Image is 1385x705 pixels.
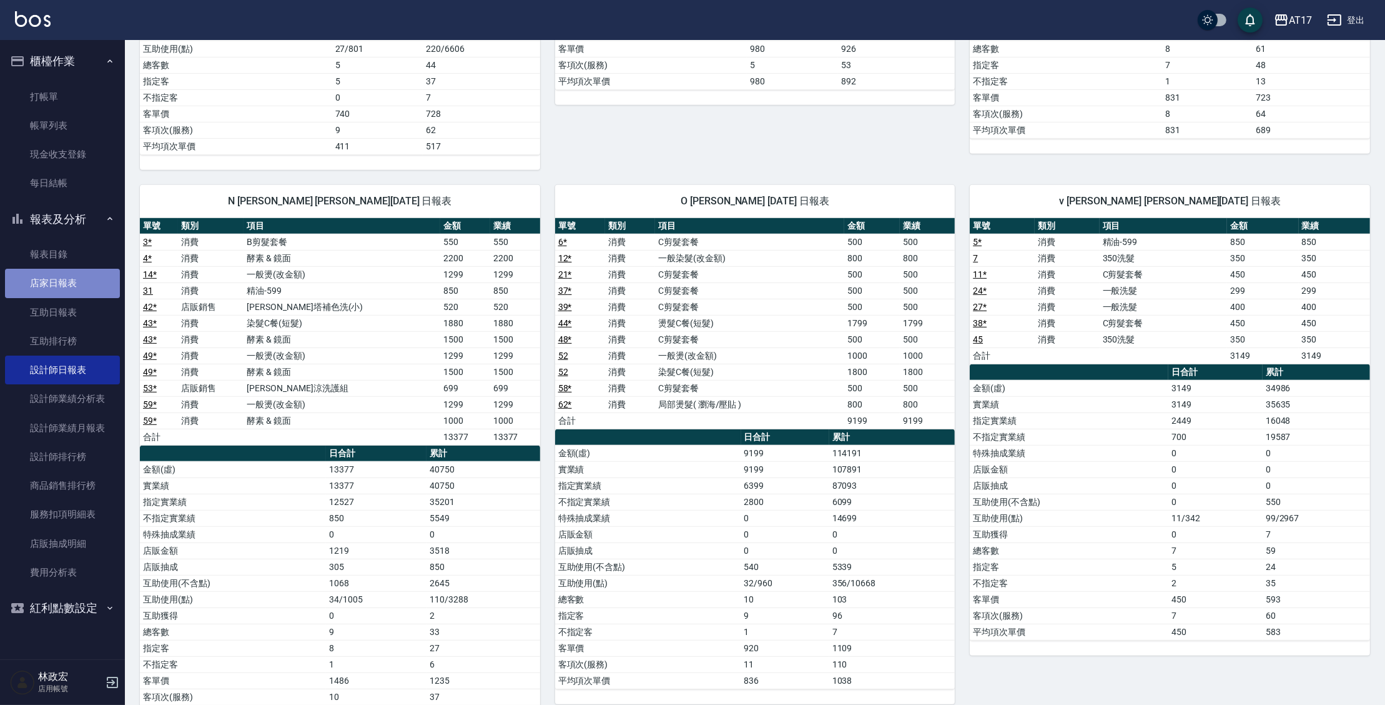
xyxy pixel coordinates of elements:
th: 業績 [900,218,955,234]
td: 合計 [140,429,178,445]
td: 指定客 [970,57,1162,73]
td: 1880 [440,315,490,331]
td: 48 [1253,57,1370,73]
th: 單號 [970,218,1035,234]
td: C剪髮套餐 [655,299,844,315]
td: [PERSON_NAME]涼洗護組 [244,380,440,396]
td: 411 [332,138,423,154]
button: 登出 [1322,9,1370,32]
td: 16048 [1263,412,1370,429]
td: 517 [423,138,540,154]
td: 980 [747,41,838,57]
td: 107891 [829,461,955,477]
td: 消費 [605,364,655,380]
td: 實業績 [970,396,1168,412]
td: 700 [1168,429,1263,445]
td: 消費 [178,315,244,331]
a: 7 [973,253,978,263]
td: 2200 [440,250,490,266]
td: 不指定實業績 [970,429,1168,445]
td: 消費 [1035,299,1100,315]
td: 1299 [490,396,540,412]
td: 13377 [326,477,426,494]
td: 客單價 [555,41,747,57]
td: 37 [423,73,540,89]
td: 消費 [605,347,655,364]
td: 消費 [178,412,244,429]
td: 3149 [1168,380,1263,396]
td: 9199 [844,412,899,429]
td: 500 [844,234,899,250]
td: 一般染髮(改金額) [655,250,844,266]
th: 累計 [829,429,955,446]
a: 報表目錄 [5,240,120,269]
td: 消費 [605,331,655,347]
td: B剪髮套餐 [244,234,440,250]
a: 費用分析表 [5,558,120,587]
td: 1500 [490,331,540,347]
td: 消費 [605,315,655,331]
td: 500 [844,266,899,282]
td: 7 [423,89,540,106]
td: 1800 [900,364,955,380]
td: 5 [332,57,423,73]
table: a dense table [140,218,540,446]
td: 500 [900,331,955,347]
td: 61 [1253,41,1370,57]
td: 40750 [426,461,540,477]
td: C剪髮套餐 [655,331,844,347]
td: 850 [1227,234,1298,250]
th: 類別 [178,218,244,234]
td: 850 [440,282,490,299]
td: 350 [1227,250,1298,266]
button: AT17 [1269,7,1317,33]
td: 500 [900,380,955,396]
td: 局部燙髮( 瀏海/壓貼 ) [655,396,844,412]
a: 52 [558,367,568,377]
td: 1000 [490,412,540,429]
td: 店販金額 [555,526,741,542]
a: 商品銷售排行榜 [5,471,120,500]
td: 40750 [426,477,540,494]
td: C剪髮套餐 [1100,266,1228,282]
td: 客單價 [140,106,332,122]
td: 64 [1253,106,1370,122]
td: 0 [1168,477,1263,494]
td: C剪髮套餐 [655,282,844,299]
td: 不指定客 [140,89,332,106]
td: 店販銷售 [178,380,244,396]
td: 6099 [829,494,955,510]
td: 0 [1168,461,1263,477]
td: 520 [490,299,540,315]
button: 紅利點數設定 [5,592,120,624]
td: 總客數 [140,57,332,73]
td: 消費 [178,266,244,282]
td: 酵素 & 鏡面 [244,250,440,266]
td: 980 [747,73,838,89]
td: 不指定實業績 [555,494,741,510]
td: 指定實業績 [970,412,1168,429]
td: 1299 [440,396,490,412]
table: a dense table [555,218,955,429]
th: 累計 [1263,364,1370,381]
td: 740 [332,106,423,122]
td: 酵素 & 鏡面 [244,331,440,347]
td: 0 [1168,445,1263,461]
td: 消費 [1035,250,1100,266]
td: 1880 [490,315,540,331]
button: save [1238,7,1263,32]
td: 1500 [490,364,540,380]
p: 店用帳號 [38,683,102,694]
td: C剪髮套餐 [1100,315,1228,331]
td: 114191 [829,445,955,461]
td: 831 [1162,89,1253,106]
td: 500 [844,380,899,396]
td: 723 [1253,89,1370,106]
td: 消費 [178,364,244,380]
a: 現金收支登錄 [5,140,120,169]
button: 櫃檯作業 [5,45,120,77]
td: 0 [1263,477,1370,494]
td: 不指定實業績 [140,510,326,526]
td: 0 [1263,445,1370,461]
td: 指定實業績 [555,477,741,494]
